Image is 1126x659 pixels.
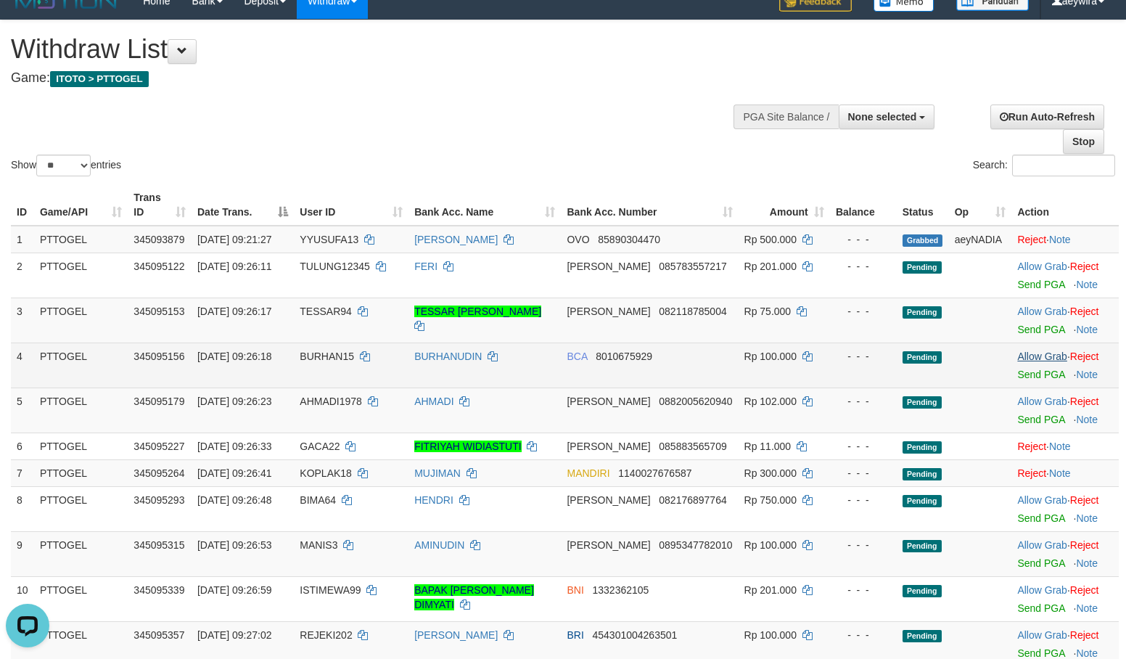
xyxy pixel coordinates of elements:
span: Rp 201.000 [744,261,797,272]
span: 345095153 [133,306,184,317]
a: AMINUDIN [414,539,464,551]
span: Rp 100.000 [744,351,797,362]
a: Note [1076,324,1098,335]
div: - - - [836,493,891,507]
span: Pending [903,540,942,552]
span: · [1017,306,1069,317]
div: - - - [836,232,891,247]
label: Show entries [11,155,121,176]
th: Bank Acc. Number: activate to sort column ascending [561,184,738,226]
a: Note [1049,234,1071,245]
span: Pending [903,306,942,319]
span: 345095357 [133,629,184,641]
a: Send PGA [1017,369,1064,380]
td: 1 [11,226,34,253]
td: 7 [11,459,34,486]
div: - - - [836,304,891,319]
span: 345095122 [133,261,184,272]
td: · [1011,253,1119,298]
div: - - - [836,349,891,364]
th: ID [11,184,34,226]
td: · [1011,531,1119,576]
td: · [1011,433,1119,459]
span: BRI [567,629,583,641]
span: Copy 1332362105 to clipboard [593,584,649,596]
button: Open LiveChat chat widget [6,6,49,49]
a: Send PGA [1017,279,1064,290]
span: BNI [567,584,583,596]
span: Copy 082176897764 to clipboard [659,494,726,506]
span: None selected [848,111,917,123]
td: 4 [11,343,34,388]
a: Reject [1017,467,1046,479]
span: Pending [903,261,942,274]
span: 345095227 [133,441,184,452]
td: 9 [11,531,34,576]
span: 345095315 [133,539,184,551]
td: PTTOGEL [34,343,128,388]
td: PTTOGEL [34,253,128,298]
span: Pending [903,495,942,507]
span: GACA22 [300,441,340,452]
a: FITRIYAH WIDIASTUTI [414,441,522,452]
span: 345095264 [133,467,184,479]
span: [PERSON_NAME] [567,539,650,551]
a: Reject [1070,306,1099,317]
th: Status [897,184,949,226]
a: Note [1076,557,1098,569]
a: Note [1076,369,1098,380]
span: Copy 085883565709 to clipboard [659,441,726,452]
span: ITOTO > PTTOGEL [50,71,149,87]
td: PTTOGEL [34,459,128,486]
a: [PERSON_NAME] [414,629,498,641]
a: Reject [1017,234,1046,245]
td: 6 [11,433,34,459]
span: · [1017,584,1069,596]
a: Allow Grab [1017,351,1067,362]
span: Copy 082118785004 to clipboard [659,306,726,317]
span: BIMA64 [300,494,336,506]
span: Copy 454301004263501 to clipboard [593,629,678,641]
span: REJEKI202 [300,629,352,641]
a: Note [1049,467,1071,479]
span: Rp 201.000 [744,584,797,596]
select: Showentries [36,155,91,176]
span: TULUNG12345 [300,261,370,272]
span: Pending [903,441,942,454]
a: Stop [1063,129,1104,154]
span: Grabbed [903,234,943,247]
a: BAPAK [PERSON_NAME] DIMYATI [414,584,534,610]
span: 345093879 [133,234,184,245]
span: [DATE] 09:26:33 [197,441,271,452]
a: Note [1076,414,1098,425]
a: Allow Grab [1017,306,1067,317]
span: [PERSON_NAME] [567,494,650,506]
div: - - - [836,538,891,552]
a: Run Auto-Refresh [990,105,1104,129]
span: [DATE] 09:26:41 [197,467,271,479]
span: Rp 500.000 [744,234,797,245]
div: - - - [836,583,891,597]
span: ISTIMEWA99 [300,584,361,596]
span: [PERSON_NAME] [567,261,650,272]
th: Trans ID: activate to sort column ascending [128,184,192,226]
span: · [1017,629,1069,641]
td: 3 [11,298,34,343]
a: TESSAR [PERSON_NAME] [414,306,541,317]
a: Reject [1070,494,1099,506]
span: · [1017,539,1069,551]
a: Reject [1070,539,1099,551]
a: Allow Grab [1017,261,1067,272]
span: [DATE] 09:27:02 [197,629,271,641]
span: Pending [903,351,942,364]
a: Send PGA [1017,602,1064,614]
td: · [1011,343,1119,388]
a: Allow Grab [1017,629,1067,641]
span: MANIS3 [300,539,337,551]
div: - - - [836,439,891,454]
span: [DATE] 09:26:23 [197,396,271,407]
span: · [1017,494,1069,506]
a: AHMADI [414,396,453,407]
th: Action [1011,184,1119,226]
span: YYUSUFA13 [300,234,358,245]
